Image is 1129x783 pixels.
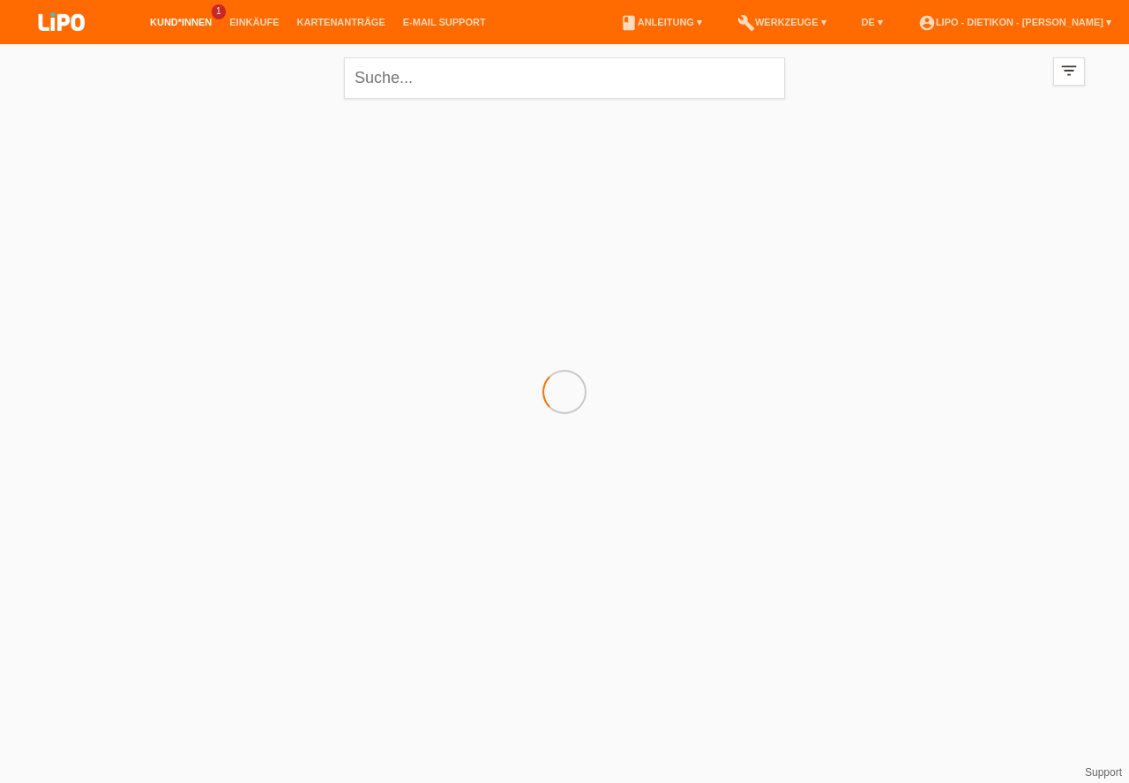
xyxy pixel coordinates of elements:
[1085,766,1122,779] a: Support
[18,36,106,49] a: LIPO pay
[620,14,638,32] i: book
[221,17,288,27] a: Einkäufe
[288,17,394,27] a: Kartenanträge
[918,14,936,32] i: account_circle
[909,17,1120,27] a: account_circleLIPO - Dietikon - [PERSON_NAME] ▾
[729,17,835,27] a: buildWerkzeuge ▾
[344,57,785,99] input: Suche...
[141,17,221,27] a: Kund*innen
[212,4,226,19] span: 1
[1059,61,1079,80] i: filter_list
[394,17,495,27] a: E-Mail Support
[737,14,755,32] i: build
[853,17,892,27] a: DE ▾
[611,17,711,27] a: bookAnleitung ▾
